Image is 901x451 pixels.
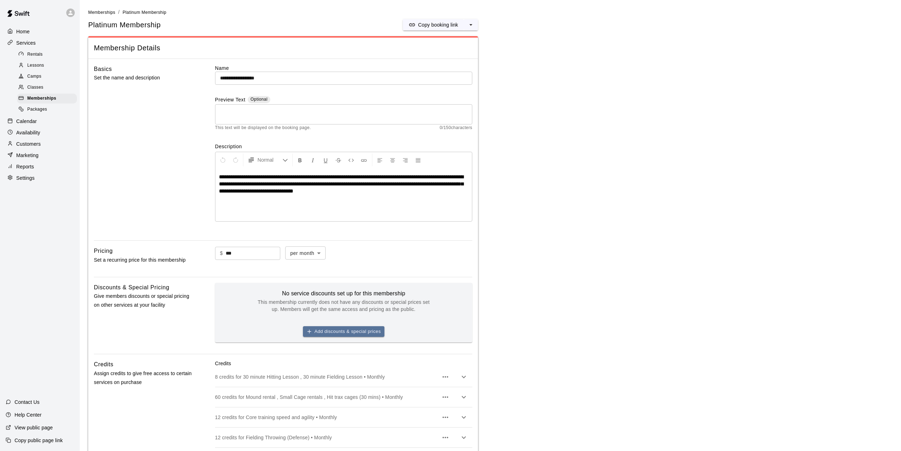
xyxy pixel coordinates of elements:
button: select merge strategy [464,19,478,30]
p: This membership currently does not have any discounts or special prices set up. Members will get ... [255,299,432,313]
a: Settings [6,173,74,183]
button: Format Bold [294,154,306,166]
div: 12 credits for Core training speed and agility • Monthly [215,407,472,427]
span: Packages [27,106,47,113]
p: Calendar [16,118,37,125]
h6: Credits [94,360,113,369]
button: Redo [230,154,242,166]
p: Help Center [15,411,41,418]
p: 8 credits for 30 minute Hitting Lesson , 30 minute Fielding Lesson • Monthly [215,373,438,380]
p: $ [220,250,223,257]
p: Home [16,28,30,35]
p: Reports [16,163,34,170]
div: Camps [17,72,77,82]
a: Home [6,26,74,37]
a: Lessons [17,60,80,71]
span: Camps [27,73,41,80]
button: Justify Align [412,154,424,166]
div: Classes [17,83,77,93]
button: Insert Code [345,154,357,166]
button: Left Align [374,154,386,166]
p: Set the name and description [94,73,192,82]
p: Services [16,39,36,46]
span: Platinum Membership [123,10,167,15]
p: 12 credits for Core training speed and agility • Monthly [215,414,438,421]
span: Memberships [27,95,56,102]
div: 60 credits for Mound rental , Small Cage rentals , Hit trax cages (30 mins) • Monthly [215,387,472,407]
p: Availability [16,129,40,136]
a: Memberships [88,9,115,15]
p: Settings [16,174,35,182]
span: Classes [27,84,43,91]
button: Right Align [399,154,411,166]
button: Format Italics [307,154,319,166]
a: Memberships [17,93,80,104]
button: Format Strikethrough [332,154,344,166]
span: Lessons [27,62,44,69]
p: Marketing [16,152,39,159]
span: Optional [250,97,268,102]
a: Customers [6,139,74,149]
a: Marketing [6,150,74,161]
label: Name [215,65,472,72]
p: 60 credits for Mound rental , Small Cage rentals , Hit trax cages (30 mins) • Monthly [215,394,438,401]
h6: No service discounts set up for this membership [255,289,432,299]
li: / [118,9,119,16]
button: Copy booking link [403,19,464,30]
p: Copy public page link [15,437,63,444]
p: View public page [15,424,53,431]
a: Classes [17,82,80,93]
p: Give members discounts or special pricing on other services at your facility [94,292,192,310]
span: Membership Details [94,43,472,53]
a: Rentals [17,49,80,60]
label: Description [215,143,472,150]
span: Rentals [27,51,43,58]
span: Memberships [88,10,115,15]
div: Memberships [17,94,77,104]
p: 12 credits for Fielding Throwing (Defense) • Monthly [215,434,438,441]
p: Customers [16,140,41,147]
button: Insert Link [358,154,370,166]
span: Normal [258,156,282,163]
label: Preview Text [215,96,246,104]
p: Assign credits to give free access to certain services on purchase [94,369,192,387]
div: 12 credits for Fielding Throwing (Defense) • Monthly [215,428,472,447]
button: Format Underline [320,154,332,166]
div: Lessons [17,61,77,71]
p: Contact Us [15,399,40,406]
span: Platinum Membership [88,20,161,30]
a: Packages [17,104,80,115]
p: Credits [215,360,472,367]
div: Rentals [17,50,77,60]
div: split button [403,19,478,30]
nav: breadcrumb [88,9,892,16]
h6: Basics [94,65,112,74]
div: per month [285,246,326,260]
div: Packages [17,105,77,115]
div: 8 credits for 30 minute Hitting Lesson , 30 minute Fielding Lesson • Monthly [215,367,472,387]
a: Camps [17,71,80,82]
span: This text will be displayed on the booking page. [215,124,311,132]
p: Copy booking link [418,21,458,28]
a: Availability [6,127,74,138]
button: Undo [217,154,229,166]
h6: Pricing [94,246,113,256]
h6: Discounts & Special Pricing [94,283,169,292]
p: Set a recurring price for this membership [94,256,192,265]
a: Calendar [6,116,74,127]
a: Services [6,38,74,48]
button: Center Align [387,154,399,166]
span: 0 / 150 characters [440,124,472,132]
button: Add discounts & special prices [303,326,384,337]
button: Formatting Options [245,154,291,166]
a: Reports [6,161,74,172]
